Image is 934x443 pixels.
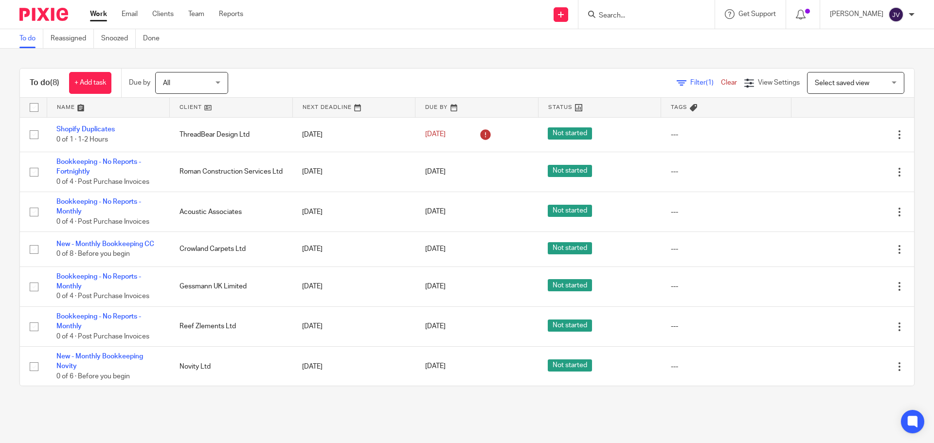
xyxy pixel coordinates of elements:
[56,353,143,370] a: New - Monthly Bookkeeping Novity
[548,127,592,140] span: Not started
[69,72,111,94] a: + Add task
[170,117,293,152] td: ThreadBear Design Ltd
[888,7,904,22] img: svg%3E
[101,29,136,48] a: Snoozed
[815,80,869,87] span: Select saved view
[152,9,174,19] a: Clients
[56,333,149,340] span: 0 of 4 · Post Purchase Invoices
[90,9,107,19] a: Work
[56,273,141,290] a: Bookkeeping - No Reports - Monthly
[548,279,592,291] span: Not started
[170,306,293,346] td: Reef Zlements Ltd
[56,373,130,380] span: 0 of 6 · Before you begin
[425,209,446,215] span: [DATE]
[170,266,293,306] td: Gessmann UK Limited
[292,306,415,346] td: [DATE]
[56,293,149,300] span: 0 of 4 · Post Purchase Invoices
[598,12,685,20] input: Search
[671,362,782,372] div: ---
[56,241,154,248] a: New - Monthly Bookkeeping CC
[425,323,446,330] span: [DATE]
[56,313,141,330] a: Bookkeeping - No Reports - Monthly
[425,283,446,290] span: [DATE]
[721,79,737,86] a: Clear
[671,244,782,254] div: ---
[548,165,592,177] span: Not started
[548,319,592,332] span: Not started
[19,8,68,21] img: Pixie
[690,79,721,86] span: Filter
[170,347,293,387] td: Novity Ltd
[425,168,446,175] span: [DATE]
[292,192,415,232] td: [DATE]
[706,79,714,86] span: (1)
[548,359,592,372] span: Not started
[425,246,446,252] span: [DATE]
[122,9,138,19] a: Email
[292,266,415,306] td: [DATE]
[51,29,94,48] a: Reassigned
[671,321,782,331] div: ---
[738,11,776,18] span: Get Support
[163,80,170,87] span: All
[30,78,59,88] h1: To do
[143,29,167,48] a: Done
[219,9,243,19] a: Reports
[188,9,204,19] a: Team
[170,152,293,192] td: Roman Construction Services Ltd
[292,232,415,266] td: [DATE]
[671,207,782,217] div: ---
[292,347,415,387] td: [DATE]
[170,232,293,266] td: Crowland Carpets Ltd
[56,159,141,175] a: Bookkeeping - No Reports - Fortnightly
[671,167,782,177] div: ---
[671,105,687,110] span: Tags
[56,218,149,225] span: 0 of 4 · Post Purchase Invoices
[548,205,592,217] span: Not started
[56,251,130,258] span: 0 of 8 · Before you begin
[758,79,800,86] span: View Settings
[292,117,415,152] td: [DATE]
[19,29,43,48] a: To do
[56,126,115,133] a: Shopify Duplicates
[56,198,141,215] a: Bookkeeping - No Reports - Monthly
[671,282,782,291] div: ---
[830,9,883,19] p: [PERSON_NAME]
[425,363,446,370] span: [DATE]
[292,152,415,192] td: [DATE]
[56,178,149,185] span: 0 of 4 · Post Purchase Invoices
[425,131,446,138] span: [DATE]
[671,130,782,140] div: ---
[170,192,293,232] td: Acoustic Associates
[56,136,108,143] span: 0 of 1 · 1-2 Hours
[50,79,59,87] span: (8)
[129,78,150,88] p: Due by
[548,242,592,254] span: Not started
